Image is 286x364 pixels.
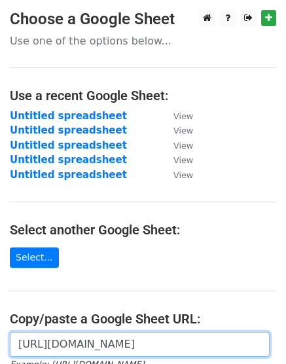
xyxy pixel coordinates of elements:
h4: Select another Google Sheet: [10,222,276,238]
h3: Choose a Google Sheet [10,10,276,29]
a: Untitled spreadsheet [10,139,127,151]
h4: Use a recent Google Sheet: [10,88,276,103]
small: View [173,170,193,180]
iframe: Chat Widget [221,301,286,364]
a: View [160,124,193,136]
a: Untitled spreadsheet [10,154,127,166]
a: View [160,154,193,166]
a: Untitled spreadsheet [10,110,127,122]
a: View [160,169,193,181]
small: View [173,126,193,136]
a: Untitled spreadsheet [10,169,127,181]
a: Untitled spreadsheet [10,124,127,136]
p: Use one of the options below... [10,34,276,48]
small: View [173,155,193,165]
a: View [160,139,193,151]
small: View [173,141,193,151]
a: Select... [10,247,59,268]
input: Paste your Google Sheet URL here [10,332,270,357]
h4: Copy/paste a Google Sheet URL: [10,311,276,327]
a: View [160,110,193,122]
small: View [173,111,193,121]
